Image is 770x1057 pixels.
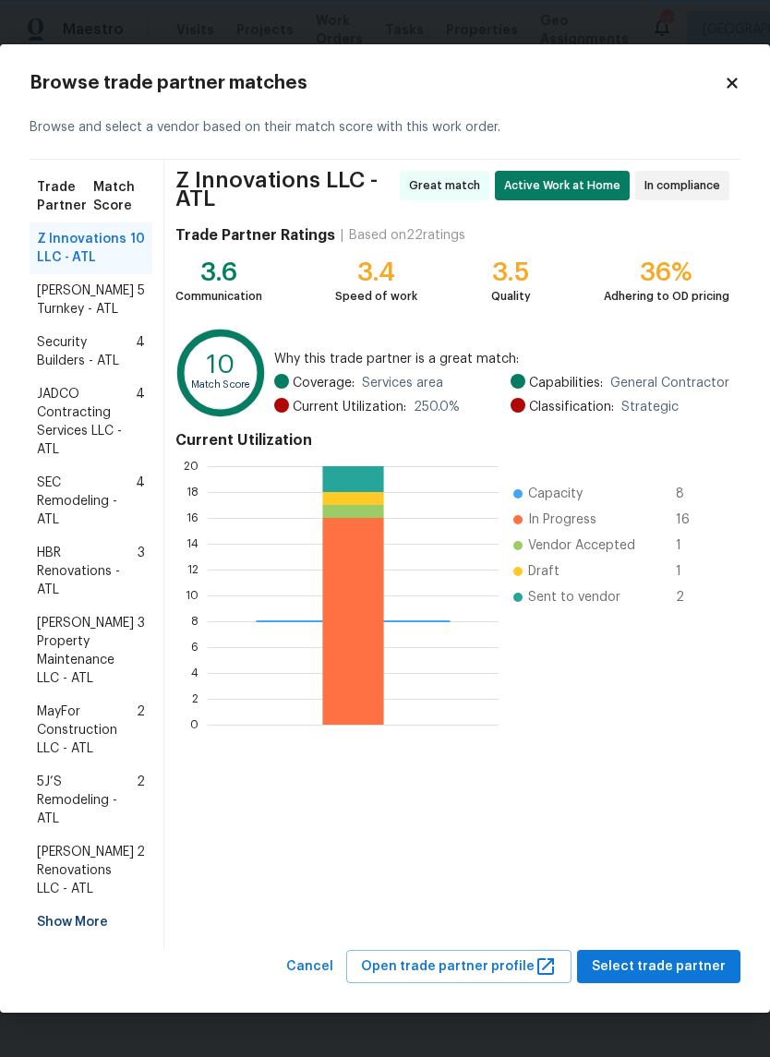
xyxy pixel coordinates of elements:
[191,667,199,679] text: 4
[528,536,635,555] span: Vendor Accepted
[190,719,199,730] text: 0
[191,380,251,390] text: Match Score
[175,171,394,208] span: Z Innovations LLC - ATL
[504,176,628,195] span: Active Work at Home
[137,773,145,828] span: 2
[676,562,705,581] span: 1
[175,287,262,306] div: Communication
[293,398,406,416] span: Current Utilization:
[37,773,137,828] span: 5J’S Remodeling - ATL
[349,226,465,245] div: Based on 22 ratings
[491,287,531,306] div: Quality
[37,544,138,599] span: HBR Renovations - ATL
[676,536,705,555] span: 1
[136,333,145,370] span: 4
[37,282,138,318] span: [PERSON_NAME] Turnkey - ATL
[528,485,583,503] span: Capacity
[592,955,726,979] span: Select trade partner
[136,474,145,529] span: 4
[491,263,531,282] div: 3.5
[191,616,199,627] text: 8
[528,562,559,581] span: Draft
[93,178,145,215] span: Match Score
[30,74,724,92] h2: Browse trade partner matches
[577,950,740,984] button: Select trade partner
[621,398,679,416] span: Strategic
[130,230,145,267] span: 10
[30,96,740,160] div: Browse and select a vendor based on their match score with this work order.
[186,486,199,498] text: 18
[274,350,729,368] span: Why this trade partner is a great match:
[207,353,235,378] text: 10
[30,906,152,939] div: Show More
[279,950,341,984] button: Cancel
[528,510,596,529] span: In Progress
[409,176,487,195] span: Great match
[362,374,443,392] span: Services area
[676,510,705,529] span: 16
[186,590,199,601] text: 10
[175,226,335,245] h4: Trade Partner Ratings
[37,333,136,370] span: Security Builders - ATL
[137,703,145,758] span: 2
[529,374,603,392] span: Capabilities:
[37,385,136,459] span: JADCO Contracting Services LLC - ATL
[138,282,145,318] span: 5
[175,263,262,282] div: 3.6
[414,398,460,416] span: 250.0 %
[184,461,199,472] text: 20
[286,955,333,979] span: Cancel
[346,950,571,984] button: Open trade partner profile
[187,564,199,575] text: 12
[37,703,137,758] span: MayFor Construction LLC - ATL
[37,843,137,898] span: [PERSON_NAME] Renovations LLC - ATL
[604,287,729,306] div: Adhering to OD pricing
[186,512,199,523] text: 16
[192,693,199,704] text: 2
[644,176,728,195] span: In compliance
[676,588,705,607] span: 2
[361,955,557,979] span: Open trade partner profile
[610,374,729,392] span: General Contractor
[138,544,145,599] span: 3
[529,398,614,416] span: Classification:
[186,538,199,549] text: 14
[37,230,130,267] span: Z Innovations LLC - ATL
[37,474,136,529] span: SEC Remodeling - ATL
[137,843,145,898] span: 2
[676,485,705,503] span: 8
[175,431,729,450] h4: Current Utilization
[335,263,417,282] div: 3.4
[138,614,145,688] span: 3
[37,614,138,688] span: [PERSON_NAME] Property Maintenance LLC - ATL
[528,588,620,607] span: Sent to vendor
[293,374,355,392] span: Coverage:
[136,385,145,459] span: 4
[335,287,417,306] div: Speed of work
[604,263,729,282] div: 36%
[335,226,349,245] div: |
[37,178,93,215] span: Trade Partner
[191,642,199,653] text: 6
